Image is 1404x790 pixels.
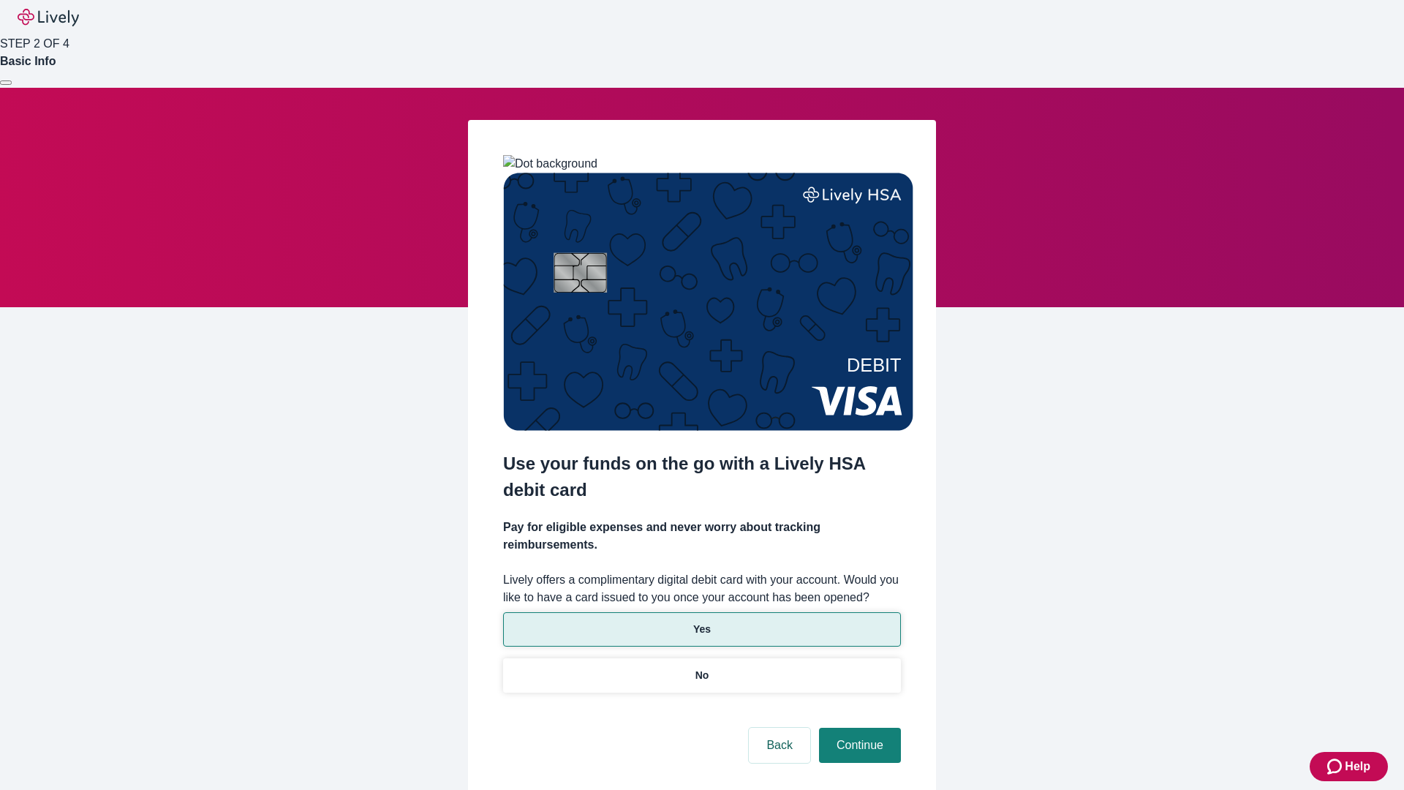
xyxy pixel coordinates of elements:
[503,571,901,606] label: Lively offers a complimentary digital debit card with your account. Would you like to have a card...
[1345,758,1370,775] span: Help
[503,173,913,431] img: Debit card
[503,658,901,693] button: No
[695,668,709,683] p: No
[819,728,901,763] button: Continue
[503,451,901,503] h2: Use your funds on the go with a Lively HSA debit card
[1310,752,1388,781] button: Zendesk support iconHelp
[503,519,901,554] h4: Pay for eligible expenses and never worry about tracking reimbursements.
[18,9,79,26] img: Lively
[503,612,901,647] button: Yes
[749,728,810,763] button: Back
[693,622,711,637] p: Yes
[503,155,597,173] img: Dot background
[1327,758,1345,775] svg: Zendesk support icon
